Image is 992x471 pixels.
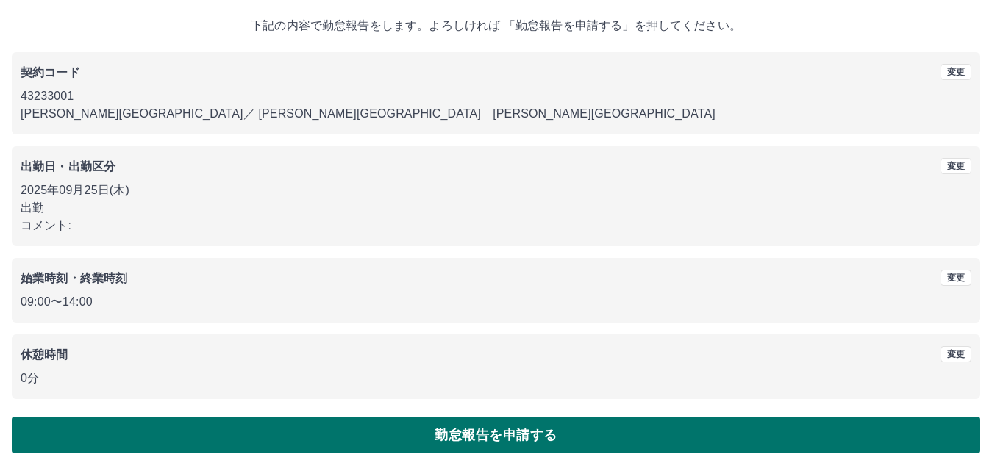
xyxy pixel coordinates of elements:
[21,293,971,311] p: 09:00 〜 14:00
[941,346,971,362] button: 変更
[12,17,980,35] p: 下記の内容で勤怠報告をします。よろしければ 「勤怠報告を申請する」を押してください。
[21,160,115,173] b: 出勤日・出勤区分
[21,348,68,361] b: 休憩時間
[21,66,80,79] b: 契約コード
[941,270,971,286] button: 変更
[21,272,127,284] b: 始業時刻・終業時刻
[12,417,980,453] button: 勤怠報告を申請する
[21,199,971,217] p: 出勤
[21,217,971,234] p: コメント:
[941,158,971,174] button: 変更
[21,181,971,199] p: 2025年09月25日(木)
[941,64,971,80] button: 変更
[21,370,971,387] p: 0分
[21,87,971,105] p: 43233001
[21,105,971,123] p: [PERSON_NAME][GEOGRAPHIC_DATA] ／ [PERSON_NAME][GEOGRAPHIC_DATA] [PERSON_NAME][GEOGRAPHIC_DATA]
